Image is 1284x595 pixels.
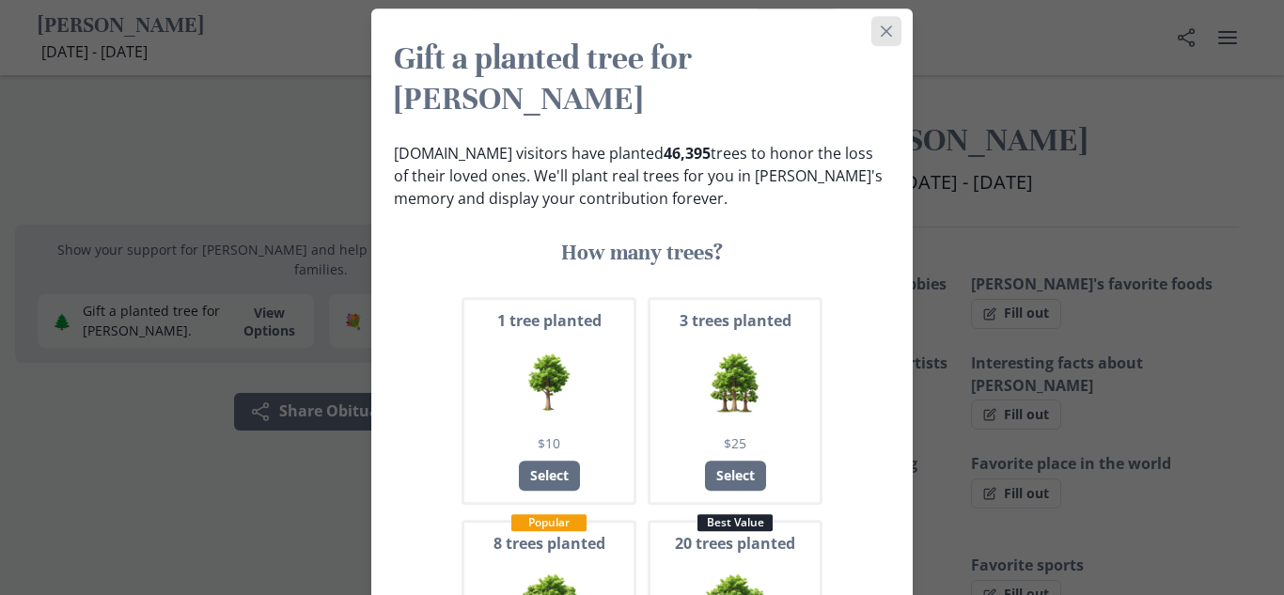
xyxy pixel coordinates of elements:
[697,514,773,531] div: Best Value
[705,461,766,491] div: Select
[680,309,791,332] span: 3 trees planted
[664,144,711,164] b: 46,395
[871,16,901,46] button: Close
[509,341,589,422] img: 1 trees
[538,433,560,453] span: $10
[493,532,605,555] span: 8 trees planted
[462,297,636,505] button: 1 tree planted1 trees$10Select
[497,309,602,332] span: 1 tree planted
[394,241,890,268] h3: How many trees?
[724,433,746,453] span: $25
[648,297,822,505] button: 3 trees planted3 trees$25Select
[394,143,890,211] p: [DOMAIN_NAME] visitors have planted trees to honor the loss of their loved ones. We'll plant real...
[394,39,890,119] h2: Gift a planted tree for [PERSON_NAME]
[695,341,775,422] img: 3 trees
[675,532,795,555] span: 20 trees planted
[519,461,580,491] div: Select
[511,514,587,531] div: Popular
